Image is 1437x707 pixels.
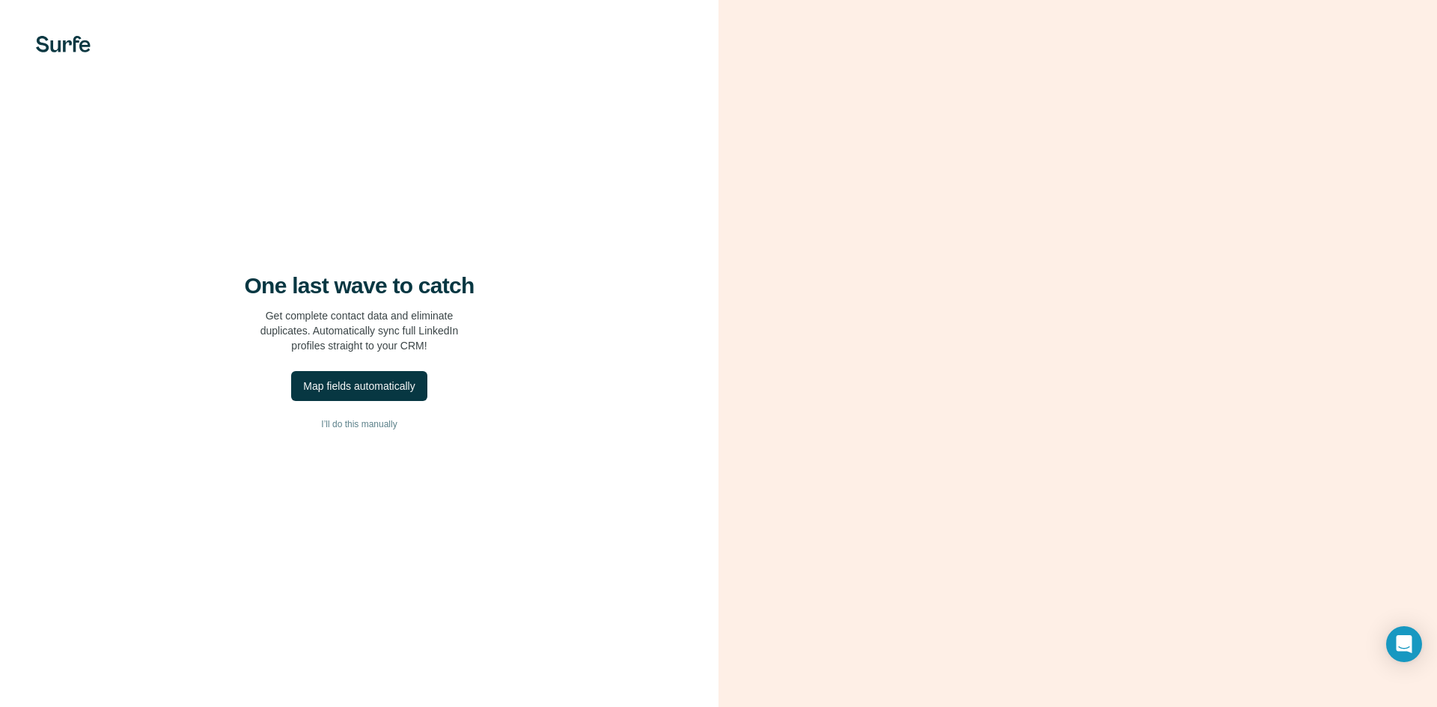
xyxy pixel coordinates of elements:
[303,379,415,394] div: Map fields automatically
[291,371,427,401] button: Map fields automatically
[1386,626,1422,662] div: Open Intercom Messenger
[321,417,397,431] span: I’ll do this manually
[260,308,459,353] p: Get complete contact data and eliminate duplicates. Automatically sync full LinkedIn profiles str...
[36,36,91,52] img: Surfe's logo
[30,413,689,435] button: I’ll do this manually
[245,272,475,299] h4: One last wave to catch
